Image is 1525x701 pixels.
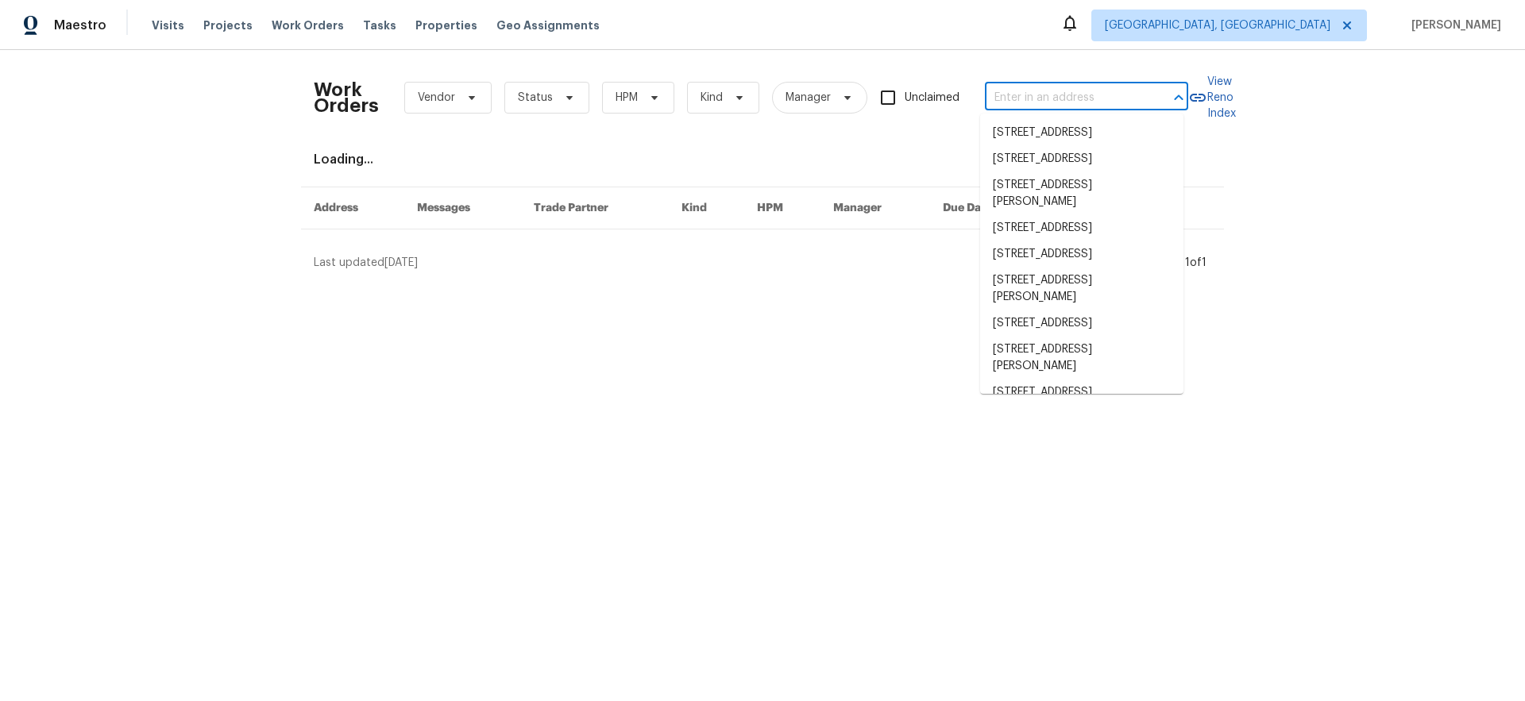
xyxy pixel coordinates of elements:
li: [STREET_ADDRESS] [980,310,1183,337]
th: HPM [744,187,820,229]
li: [STREET_ADDRESS] [980,120,1183,146]
span: Properties [415,17,477,33]
li: [STREET_ADDRESS][PERSON_NAME] [980,268,1183,310]
a: View Reno Index [1188,74,1236,121]
span: Status [518,90,553,106]
span: Kind [701,90,723,106]
th: Address [301,187,404,229]
th: Manager [820,187,930,229]
h2: Work Orders [314,82,379,114]
span: Geo Assignments [496,17,600,33]
input: Enter in an address [985,86,1144,110]
li: [STREET_ADDRESS] [980,215,1183,241]
th: Trade Partner [521,187,670,229]
th: Due Date [930,187,1040,229]
span: Unclaimed [905,90,959,106]
li: [STREET_ADDRESS] [980,146,1183,172]
span: [DATE] [384,257,418,268]
div: 1 of 1 [1185,255,1206,271]
span: Projects [203,17,253,33]
li: [STREET_ADDRESS][PERSON_NAME] [980,379,1183,422]
div: Last updated [314,255,1180,271]
span: Manager [786,90,831,106]
th: Kind [669,187,744,229]
th: Messages [404,187,521,229]
span: Work Orders [272,17,344,33]
span: Visits [152,17,184,33]
button: Close [1168,87,1190,109]
li: [STREET_ADDRESS][PERSON_NAME] [980,172,1183,215]
li: [STREET_ADDRESS] [980,241,1183,268]
span: Maestro [54,17,106,33]
span: [GEOGRAPHIC_DATA], [GEOGRAPHIC_DATA] [1105,17,1330,33]
li: [STREET_ADDRESS][PERSON_NAME] [980,337,1183,379]
span: Tasks [363,20,396,31]
span: HPM [616,90,638,106]
span: Vendor [418,90,455,106]
div: Loading... [314,152,1211,168]
span: [PERSON_NAME] [1405,17,1501,33]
